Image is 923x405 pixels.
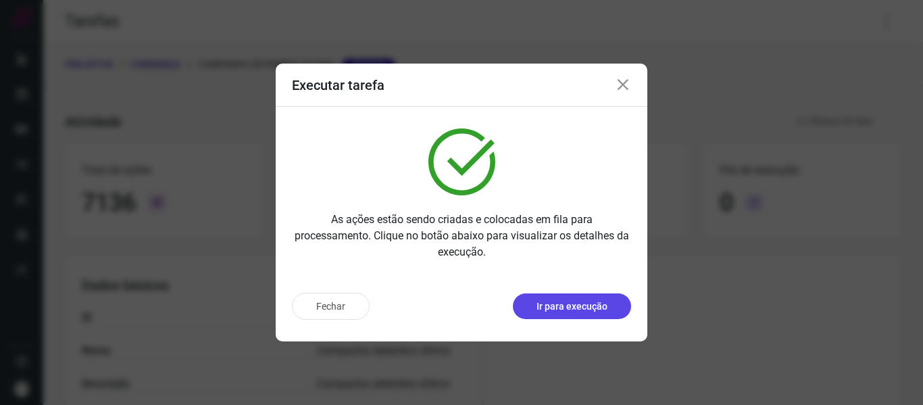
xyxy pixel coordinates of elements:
img: verified.svg [428,128,495,195]
button: Ir para execução [513,293,631,319]
h3: Executar tarefa [292,77,384,93]
p: Ir para execução [537,300,607,314]
p: As ações estão sendo criadas e colocadas em fila para processamento. Clique no botão abaixo para ... [292,212,631,260]
button: Fechar [292,293,370,320]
